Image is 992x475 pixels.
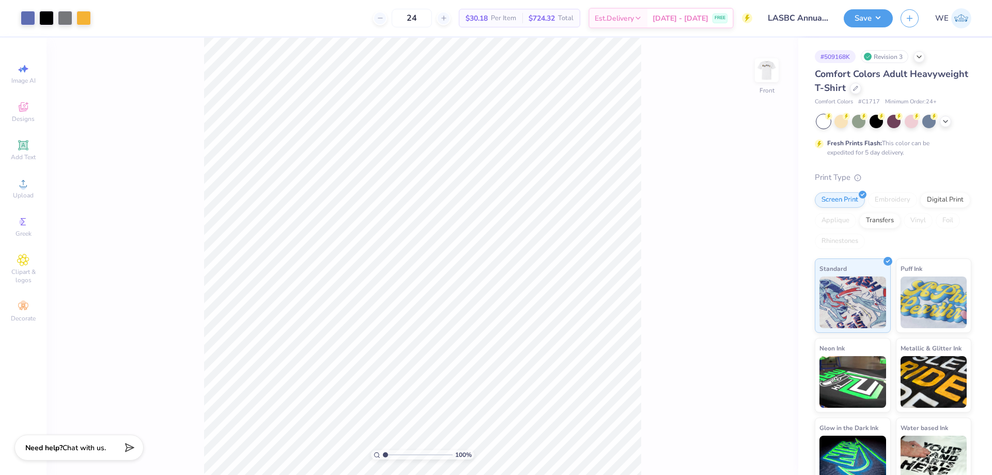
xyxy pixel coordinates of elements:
span: $30.18 [466,13,488,24]
span: $724.32 [529,13,555,24]
strong: Need help? [25,443,63,453]
span: Est. Delivery [595,13,634,24]
div: Front [760,86,774,95]
div: Vinyl [904,213,933,228]
img: Neon Ink [819,356,886,408]
span: Chat with us. [63,443,106,453]
div: # 509168K [815,50,856,63]
span: Minimum Order: 24 + [885,98,937,106]
span: Comfort Colors Adult Heavyweight T-Shirt [815,68,968,94]
span: Standard [819,263,847,274]
span: Comfort Colors [815,98,853,106]
div: Applique [815,213,856,228]
span: WE [935,12,949,24]
strong: Fresh Prints Flash: [827,139,882,147]
button: Save [844,9,893,27]
span: Clipart & logos [5,268,41,284]
div: Foil [936,213,960,228]
span: Water based Ink [901,422,948,433]
span: Puff Ink [901,263,922,274]
div: Transfers [859,213,901,228]
span: FREE [715,14,725,22]
span: Neon Ink [819,343,845,354]
img: Puff Ink [901,277,967,328]
span: Total [558,13,574,24]
div: Print Type [815,172,971,183]
span: [DATE] - [DATE] [653,13,708,24]
span: # C1717 [858,98,880,106]
div: Revision 3 [861,50,908,63]
div: Embroidery [868,192,917,208]
div: This color can be expedited for 5 day delivery. [827,139,954,157]
span: Glow in the Dark Ink [819,422,878,433]
span: Greek [16,229,32,238]
span: Metallic & Glitter Ink [901,343,962,354]
img: Metallic & Glitter Ink [901,356,967,408]
span: Upload [13,191,34,200]
input: – – [392,9,432,27]
input: Untitled Design [760,8,836,28]
img: Front [756,60,777,81]
span: Per Item [491,13,516,24]
span: Add Text [11,153,36,161]
img: Standard [819,277,886,328]
div: Screen Print [815,192,865,208]
img: Werrine Empeynado [951,8,971,28]
div: Rhinestones [815,234,865,249]
span: Designs [12,115,35,123]
span: Image AI [11,76,36,85]
div: Digital Print [920,192,970,208]
span: 100 % [455,450,472,459]
a: WE [935,8,971,28]
span: Decorate [11,314,36,323]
